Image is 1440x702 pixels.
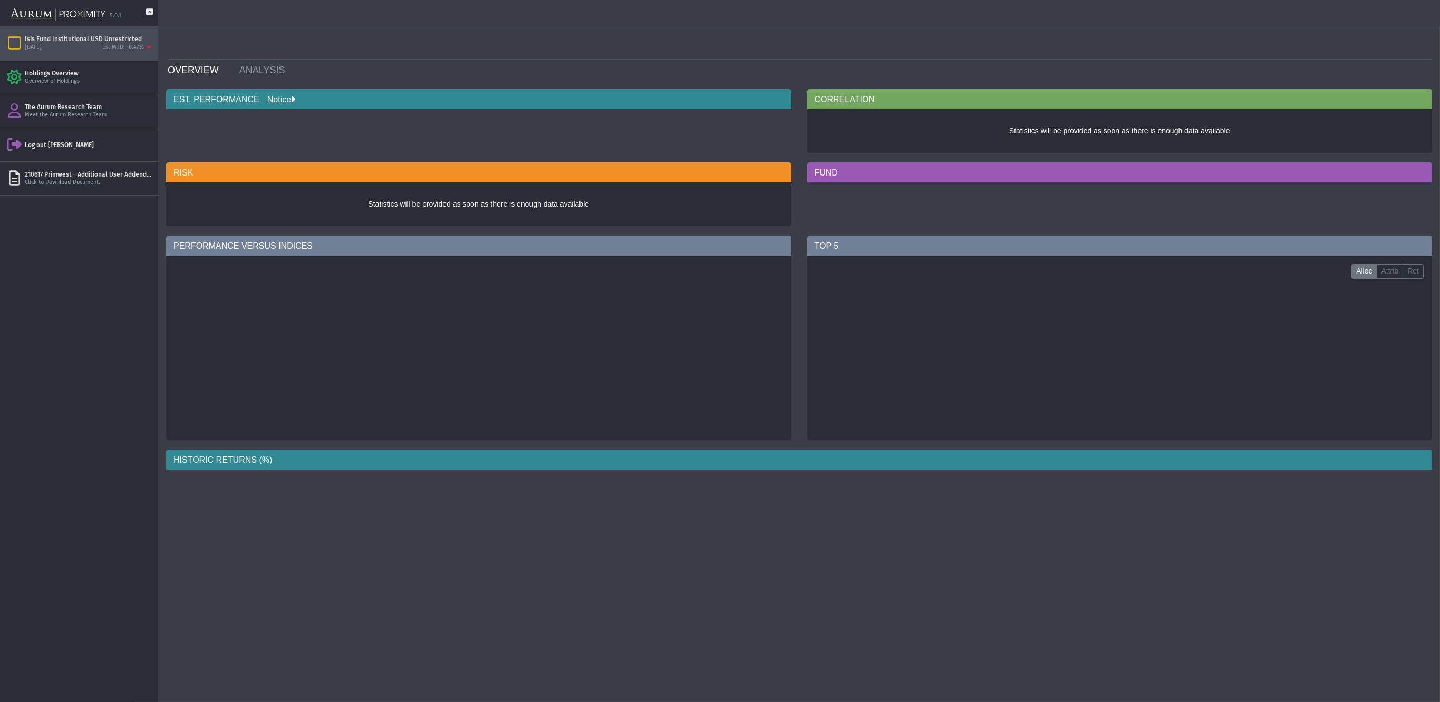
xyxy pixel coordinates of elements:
[102,44,144,52] div: Est MTD: -0.47%
[807,236,1433,256] div: TOP 5
[166,450,1432,470] div: HISTORIC RETURNS (%)
[1377,264,1404,279] label: Attrib
[25,44,42,52] div: [DATE]
[166,162,791,182] div: RISK
[25,111,154,119] div: Meet the Aurum Research Team
[368,200,589,208] span: Statistics will be provided as soon as there is enough data available
[166,236,791,256] div: PERFORMANCE VERSUS INDICES
[25,103,154,111] div: The Aurum Research Team
[1351,264,1377,279] label: Alloc
[231,60,298,81] a: ANALYSIS
[25,35,154,43] div: Isis Fund Institutional USD Unrestricted
[1009,126,1230,135] span: Statistics will be provided as soon as there is enough data available
[807,89,1433,109] div: CORRELATION
[25,69,154,77] div: Holdings Overview
[259,94,295,105] div: Notice
[1403,264,1424,279] label: Ret
[110,12,121,20] div: 5.0.1
[11,3,105,26] img: Aurum-Proximity%20white.svg
[166,89,791,109] div: EST. PERFORMANCE
[25,77,154,85] div: Overview of Holdings
[160,60,231,81] a: OVERVIEW
[25,141,154,149] div: Log out [PERSON_NAME]
[807,162,1433,182] div: FUND
[25,170,154,179] div: 210617 Primwest - Additional User Addendum - [PERSON_NAME].pdf
[259,95,291,104] a: Notice
[25,179,154,187] div: Click to Download Document.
